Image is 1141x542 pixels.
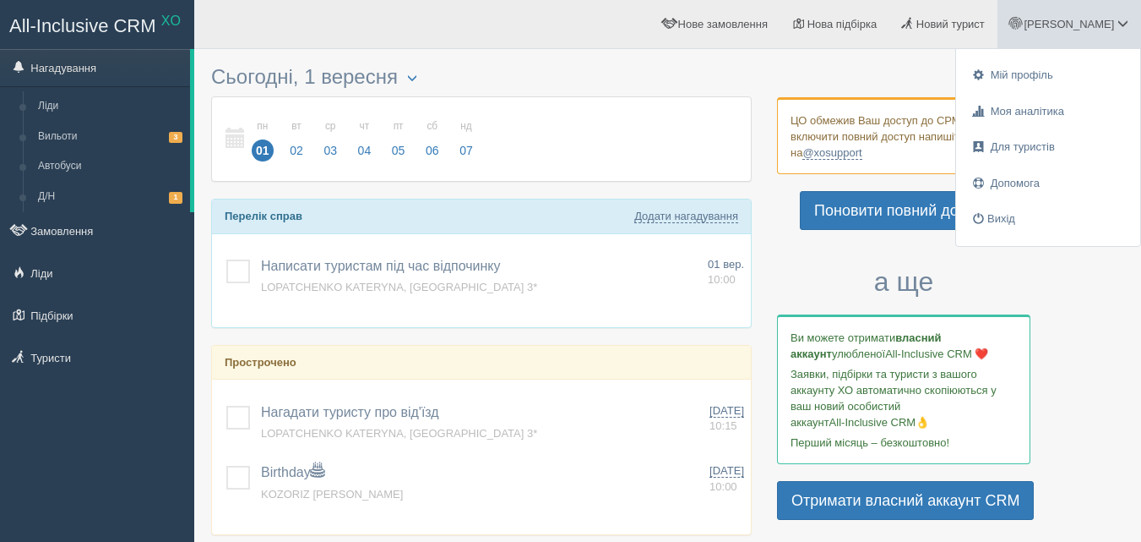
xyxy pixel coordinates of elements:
span: 10:00 [708,273,736,286]
span: Допомога [991,177,1040,189]
a: Мій профіль [956,57,1140,94]
b: Перелік справ [225,210,302,222]
small: пн [252,119,274,134]
a: пт 05 [383,110,415,168]
span: 06 [421,140,443,162]
a: Ліди [30,91,190,122]
a: Вихід [956,201,1140,238]
sup: XO [161,14,181,28]
a: [DATE] 10:15 [709,403,744,435]
a: Д/Н1 [30,182,190,212]
a: нд 07 [450,110,478,168]
p: Ви можете отримати улюбленої [791,330,1017,362]
small: ср [319,119,341,134]
span: 10:00 [709,480,737,493]
span: 10:15 [709,419,737,432]
span: [DATE] [709,464,744,478]
span: 1 [169,192,182,203]
small: вт [285,119,307,134]
span: Новий турист [916,18,985,30]
a: пн 01 [247,110,279,168]
a: Отримати власний аккаунт CRM [777,481,1034,520]
a: Нагадати туристу про від'їзд [261,405,439,419]
span: All-Inclusive CRM ❤️ [885,348,988,360]
p: Перший місяць – безкоштовно! [791,435,1017,451]
a: KOZORIZ [PERSON_NAME] [261,488,403,501]
span: Мій профіль [991,68,1053,81]
a: Моя аналітика [956,94,1140,130]
span: 01 вер. [708,258,744,271]
span: Нове замовлення [678,18,768,30]
a: @xosupport [802,146,861,160]
a: Написати туристам під час відпочинку [261,259,501,273]
span: Для туристів [991,140,1055,153]
span: 3 [169,132,182,143]
span: All-Inclusive CRM [9,15,156,36]
span: 03 [319,140,341,162]
a: LOPATCHENKO KATERYNA, [GEOGRAPHIC_DATA] 3* [261,427,537,440]
a: вт 02 [280,110,312,168]
a: [DATE] 10:00 [709,463,744,495]
span: 07 [455,140,477,162]
a: Додати нагадування [634,210,738,223]
span: [DATE] [709,404,744,418]
b: Прострочено [225,356,296,369]
span: [PERSON_NAME] [1024,18,1114,30]
h3: Сьогодні, 1 вересня [211,66,752,88]
small: нд [455,119,477,134]
a: сб 06 [416,110,448,168]
a: Вильоти3 [30,122,190,152]
h3: а ще [777,267,1030,297]
a: Для туристів [956,129,1140,166]
span: 02 [285,140,307,162]
span: 05 [388,140,410,162]
b: власний аккаунт [791,331,942,360]
a: Birthday [261,465,324,479]
small: сб [421,119,443,134]
small: пт [388,119,410,134]
div: ЦО обмежив Ваш доступ до СРМ. Щоб включити повний доступ напишіть на [777,97,1030,174]
p: Заявки, підбірки та туристи з вашого аккаунту ХО автоматично скопіюються у ваш новий особистий ак... [791,366,1017,430]
a: Автобуси [30,151,190,182]
a: чт 04 [349,110,381,168]
span: 04 [354,140,376,162]
a: ср 03 [314,110,346,168]
a: LOPATCHENKO KATERYNA, [GEOGRAPHIC_DATA] 3* [261,281,537,293]
span: Моя аналітика [991,105,1064,118]
span: Нова підбірка [807,18,877,30]
a: Поновити повний доступ [800,191,1003,230]
span: All-Inclusive CRM👌 [829,416,930,429]
a: Допомога [956,166,1140,202]
a: 01 вер. 10:00 [708,257,744,288]
span: 01 [252,140,274,162]
small: чт [354,119,376,134]
a: All-Inclusive CRM XO [1,1,193,47]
